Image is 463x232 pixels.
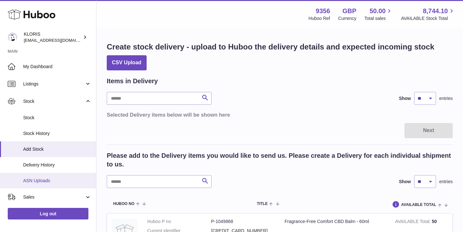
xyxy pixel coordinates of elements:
[24,31,82,43] div: KLORIS
[399,179,411,185] label: Show
[107,42,434,52] h1: Create stock delivery - upload to Huboo the delivery details and expected incoming stock
[369,7,386,15] span: 50.00
[8,208,88,219] a: Log out
[364,7,393,22] a: 50.00 Total sales
[395,219,432,226] strong: AVAILABLE Total
[316,7,330,15] strong: 9356
[342,7,356,15] strong: GBP
[23,130,91,137] span: Stock History
[107,77,158,85] h2: Items in Delivery
[24,38,95,43] span: [EMAIL_ADDRESS][DOMAIN_NAME]
[401,203,436,207] span: AVAILABLE Total
[439,179,453,185] span: entries
[423,7,448,15] span: 8,744.10
[23,178,91,184] span: ASN Uploads
[23,81,85,87] span: Listings
[23,64,91,70] span: My Dashboard
[338,15,357,22] div: Currency
[113,202,134,206] span: Huboo no
[147,219,211,225] dt: Huboo P no
[23,162,91,168] span: Delivery History
[107,151,453,169] h2: Please add to the Delivery items you would like to send us. Please create a Delivery for each ind...
[23,98,85,104] span: Stock
[309,15,330,22] div: Huboo Ref
[401,7,455,22] a: 8,744.10 AVAILABLE Stock Total
[23,194,85,200] span: Sales
[439,95,453,102] span: entries
[211,219,275,225] dd: P-1049868
[8,32,17,42] img: huboo@kloriscbd.com
[401,15,455,22] span: AVAILABLE Stock Total
[364,15,393,22] span: Total sales
[107,55,147,70] button: CSV Upload
[399,95,411,102] label: Show
[107,111,453,118] h3: Selected Delivery items below will be shown here
[23,146,91,152] span: Add Stock
[23,115,91,121] span: Stock
[257,202,268,206] span: Title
